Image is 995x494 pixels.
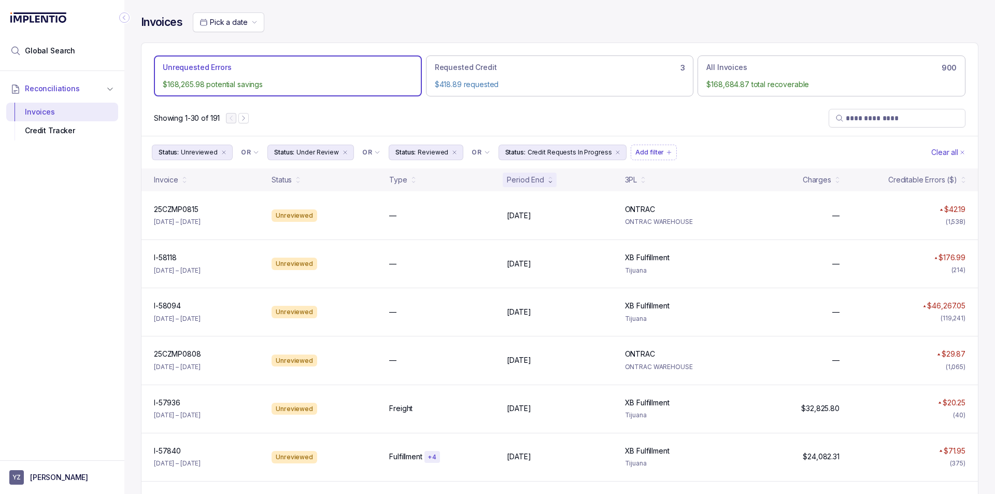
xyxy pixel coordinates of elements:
span: User initials [9,470,24,485]
div: Collapse Icon [118,11,131,24]
span: Global Search [25,46,75,56]
span: Reconciliations [25,83,80,94]
p: Credit Requests In Progress [528,147,612,158]
img: red pointer upwards [939,449,942,452]
p: ONTRAC WAREHOUSE [625,217,730,227]
p: Status: [274,147,294,158]
p: $42.19 [944,204,965,215]
ul: Action Tab Group [154,55,965,96]
p: $32,825.80 [801,403,840,414]
p: Showing 1-30 of 191 [154,113,220,123]
p: I-58118 [154,252,177,263]
div: Period End [507,175,544,185]
p: $71.95 [944,446,965,456]
div: Unreviewed [272,209,317,222]
button: User initials[PERSON_NAME] [9,470,115,485]
p: Status: [505,147,525,158]
p: [DATE] – [DATE] [154,314,201,324]
p: $46,267.05 [927,301,965,311]
p: Tijuana [625,265,730,276]
search: Date Range Picker [200,17,247,27]
p: [DATE] – [DATE] [154,217,201,227]
img: red pointer upwards [937,353,940,356]
p: [DATE] [507,403,531,414]
p: Unreviewed [181,147,218,158]
div: Unreviewed [272,306,317,318]
div: remove content [450,148,459,157]
p: [DATE] – [DATE] [154,362,201,372]
p: [DATE] [507,210,531,221]
button: Clear Filters [929,145,968,160]
p: XB Fulfillment [625,252,670,263]
div: Unreviewed [272,403,317,415]
p: I-57936 [154,398,180,408]
p: OR [241,148,251,157]
li: Filter Chip Connector undefined [241,148,259,157]
p: ONTRAC WAREHOUSE [625,362,730,372]
p: — [389,210,396,221]
p: Requested Credit [435,62,497,73]
div: (40) [953,410,965,420]
p: [DATE] [507,355,531,365]
div: Status [272,175,292,185]
p: Tijuana [625,314,730,324]
div: remove content [614,148,622,157]
p: Tijuana [625,410,730,420]
p: I-57840 [154,446,181,456]
div: Type [389,175,407,185]
p: [DATE] – [DATE] [154,410,201,420]
div: Credit Tracker [15,121,110,140]
span: Pick a date [210,18,247,26]
button: Filter Chip Reviewed [389,145,463,160]
p: + 4 [428,453,437,461]
div: remove content [220,148,228,157]
p: [PERSON_NAME] [30,472,88,483]
p: $24,082.31 [803,451,840,462]
p: Add filter [635,147,664,158]
button: Filter Chip Under Review [267,145,354,160]
p: — [832,259,840,269]
img: red pointer upwards [940,208,943,211]
p: Reviewed [418,147,448,158]
h6: 900 [942,64,957,72]
div: (375) [950,458,965,469]
p: 25CZMP0808 [154,349,201,359]
p: Status: [159,147,179,158]
p: [DATE] [507,259,531,269]
p: $168,265.98 potential savings [163,79,413,90]
div: Remaining page entries [154,113,220,123]
div: Charges [803,175,831,185]
div: (1,065) [946,362,965,372]
img: red pointer upwards [938,401,941,404]
p: — [832,307,840,317]
p: OR [472,148,481,157]
p: XB Fulfillment [625,446,670,456]
div: remove content [341,148,349,157]
div: Creditable Errors ($) [888,175,957,185]
p: — [389,307,396,317]
div: Invoice [154,175,178,185]
p: $20.25 [943,398,965,408]
button: Filter Chip Connector undefined [467,145,494,160]
p: — [832,210,840,221]
p: I-58094 [154,301,181,311]
button: Next Page [238,113,249,123]
p: XB Fulfillment [625,301,670,311]
p: Tijuana [625,458,730,469]
div: Reconciliations [6,101,118,143]
ul: Filter Group [152,145,929,160]
li: Filter Chip Unreviewed [152,145,233,160]
p: — [389,355,396,365]
p: $168,684.87 total recoverable [706,79,957,90]
h6: 3 [680,64,685,72]
img: red pointer upwards [923,305,926,307]
p: Unrequested Errors [163,62,231,73]
p: [DATE] – [DATE] [154,458,201,469]
button: Filter Chip Credit Requests In Progress [499,145,627,160]
p: OR [362,148,372,157]
div: Unreviewed [272,258,317,270]
p: XB Fulfillment [625,398,670,408]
